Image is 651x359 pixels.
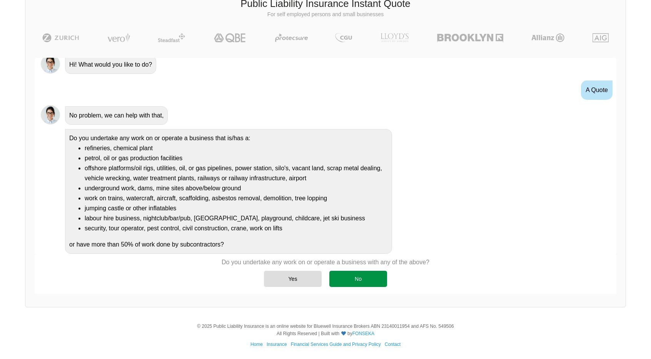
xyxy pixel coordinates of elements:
li: jumping castle or other inflatables [85,203,388,213]
img: Vero | Public Liability Insurance [104,33,134,42]
div: Yes [264,271,322,287]
li: petrol, oil or gas production facilities [85,153,388,163]
a: FONSEKA [352,331,374,336]
img: Protecsure | Public Liability Insurance [272,33,311,42]
p: Do you undertake any work on or operate a business with any of the above? [222,258,429,267]
li: refineries, chemical plant [85,143,388,153]
img: Steadfast | Public Liability Insurance [155,33,189,42]
img: LLOYD's | Public Liability Insurance [376,33,413,42]
a: Contact [385,342,401,347]
a: Insurance [267,342,287,347]
div: No problem, we can help with that, [65,106,168,125]
img: Zurich | Public Liability Insurance [39,33,82,42]
img: AIG | Public Liability Insurance [589,33,612,42]
li: labour hire business, nightclub/bar/pub, [GEOGRAPHIC_DATA], playground, childcare, jet ski business [85,213,388,223]
div: Hi! What would you like to do? [65,55,156,74]
img: Brooklyn | Public Liability Insurance [434,33,506,42]
div: Do you undertake any work on or operate a business that is/has a: or have more than 50% of work d... [65,129,392,254]
img: QBE | Public Liability Insurance [209,33,251,42]
a: Financial Services Guide and Privacy Policy [291,342,381,347]
div: No [329,271,387,287]
img: Chatbot | PLI [41,105,60,124]
li: security, tour operator, pest control, civil construction, crane, work on lifts [85,223,388,233]
img: Chatbot | PLI [41,54,60,74]
li: work on trains, watercraft, aircraft, scaffolding, asbestos removal, demolition, tree lopping [85,193,388,203]
img: CGU | Public Liability Insurance [332,33,355,42]
p: For self employed persons and small businesses [31,11,620,18]
img: Allianz | Public Liability Insurance [527,33,568,42]
a: Home [250,342,263,347]
li: offshore platforms/oil rigs, utilities, oil, or gas pipelines, power station, silo's, vacant land... [85,163,388,183]
div: A Quote [581,81,613,100]
li: underground work, dams, mine sites above/below ground [85,183,388,193]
